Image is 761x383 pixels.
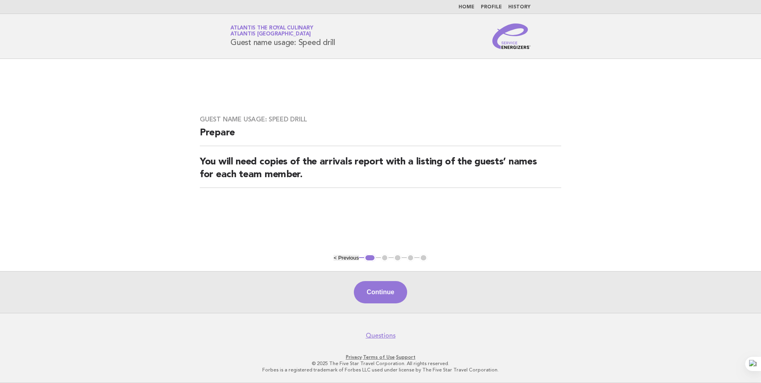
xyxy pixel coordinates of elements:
p: © 2025 The Five Star Travel Corporation. All rights reserved. [137,360,624,367]
a: Privacy [346,354,362,360]
p: · · [137,354,624,360]
a: Terms of Use [363,354,395,360]
img: Service Energizers [492,23,531,49]
a: Support [396,354,416,360]
a: History [508,5,531,10]
p: Forbes is a registered trademark of Forbes LLC used under license by The Five Star Travel Corpora... [137,367,624,373]
a: Atlantis the Royal CulinaryAtlantis [GEOGRAPHIC_DATA] [230,25,313,37]
h2: You will need copies of the arrivals report with a listing of the guests’ names for each team mem... [200,156,561,188]
button: Continue [354,281,407,303]
span: Atlantis [GEOGRAPHIC_DATA] [230,32,311,37]
button: 1 [364,254,376,262]
a: Profile [481,5,502,10]
button: < Previous [334,255,359,261]
a: Home [459,5,474,10]
h1: Guest name usage: Speed drill [230,26,335,47]
h3: Guest name usage: Speed drill [200,115,561,123]
h2: Prepare [200,127,561,146]
a: Questions [366,332,396,340]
